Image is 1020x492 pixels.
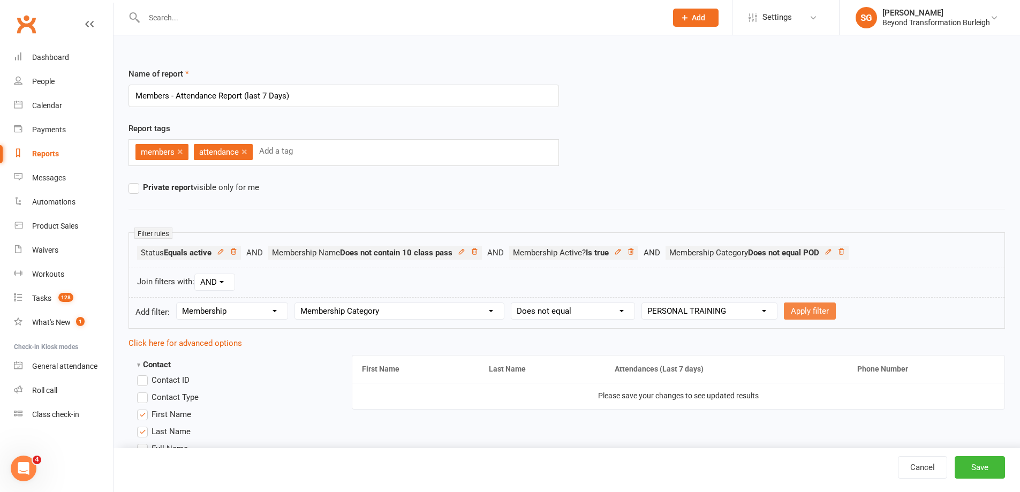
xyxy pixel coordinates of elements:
[32,77,55,86] div: People
[32,222,78,230] div: Product Sales
[14,94,113,118] a: Calendar
[164,248,211,258] strong: Equals active
[32,101,62,110] div: Calendar
[513,248,609,258] span: Membership Active?
[32,362,97,370] div: General attendance
[137,360,171,369] strong: Contact
[13,11,40,37] a: Clubworx
[129,67,189,80] label: Name of report
[14,118,113,142] a: Payments
[340,248,452,258] strong: Does not contain 10 class pass
[898,456,947,479] a: Cancel
[32,410,79,419] div: Class check-in
[605,355,847,383] th: Attendances (Last 7 days)
[32,318,71,327] div: What's New
[33,456,41,464] span: 4
[784,302,836,320] button: Apply filter
[586,248,609,258] strong: Is true
[152,425,191,436] span: Last Name
[272,248,452,258] span: Membership Name
[882,8,990,18] div: [PERSON_NAME]
[856,7,877,28] div: SG
[32,270,64,278] div: Workouts
[32,149,59,158] div: Reports
[14,142,113,166] a: Reports
[76,317,85,326] span: 1
[152,442,188,453] span: Full Name
[14,311,113,335] a: What's New1
[152,374,190,385] span: Contact ID
[141,248,211,258] span: Status
[143,183,193,192] strong: Private report
[141,147,175,157] span: members
[14,354,113,379] a: General attendance kiosk mode
[14,403,113,427] a: Class kiosk mode
[14,70,113,94] a: People
[32,53,69,62] div: Dashboard
[669,248,819,258] span: Membership Category
[32,246,58,254] div: Waivers
[955,456,1005,479] button: Save
[848,355,1004,383] th: Phone Number
[14,214,113,238] a: Product Sales
[14,286,113,311] a: Tasks 128
[32,386,57,395] div: Roll call
[11,456,36,481] iframe: Intercom live chat
[141,10,659,25] input: Search...
[692,13,705,22] span: Add
[32,125,66,134] div: Payments
[673,9,719,27] button: Add
[129,297,1005,329] form: Add filter:
[258,144,296,158] input: Add a tag
[129,338,242,348] a: Click here for advanced options
[58,293,73,302] span: 128
[748,248,819,258] strong: Does not equal POD
[177,143,183,160] a: ×
[152,408,191,419] span: First Name
[14,190,113,214] a: Automations
[199,147,239,157] span: attendance
[14,166,113,190] a: Messages
[479,355,605,383] th: Last Name
[762,5,792,29] span: Settings
[241,143,247,160] a: ×
[129,268,1005,298] div: Join filters with:
[134,228,172,239] small: Filter rules
[32,198,75,206] div: Automations
[32,173,66,182] div: Messages
[14,46,113,70] a: Dashboard
[143,181,259,192] span: visible only for me
[352,355,479,383] th: First Name
[129,122,170,135] label: Report tags
[352,383,1004,408] td: Please save your changes to see updated results
[14,238,113,262] a: Waivers
[882,18,990,27] div: Beyond Transformation Burleigh
[14,262,113,286] a: Workouts
[32,294,51,302] div: Tasks
[152,391,199,402] span: Contact Type
[14,379,113,403] a: Roll call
